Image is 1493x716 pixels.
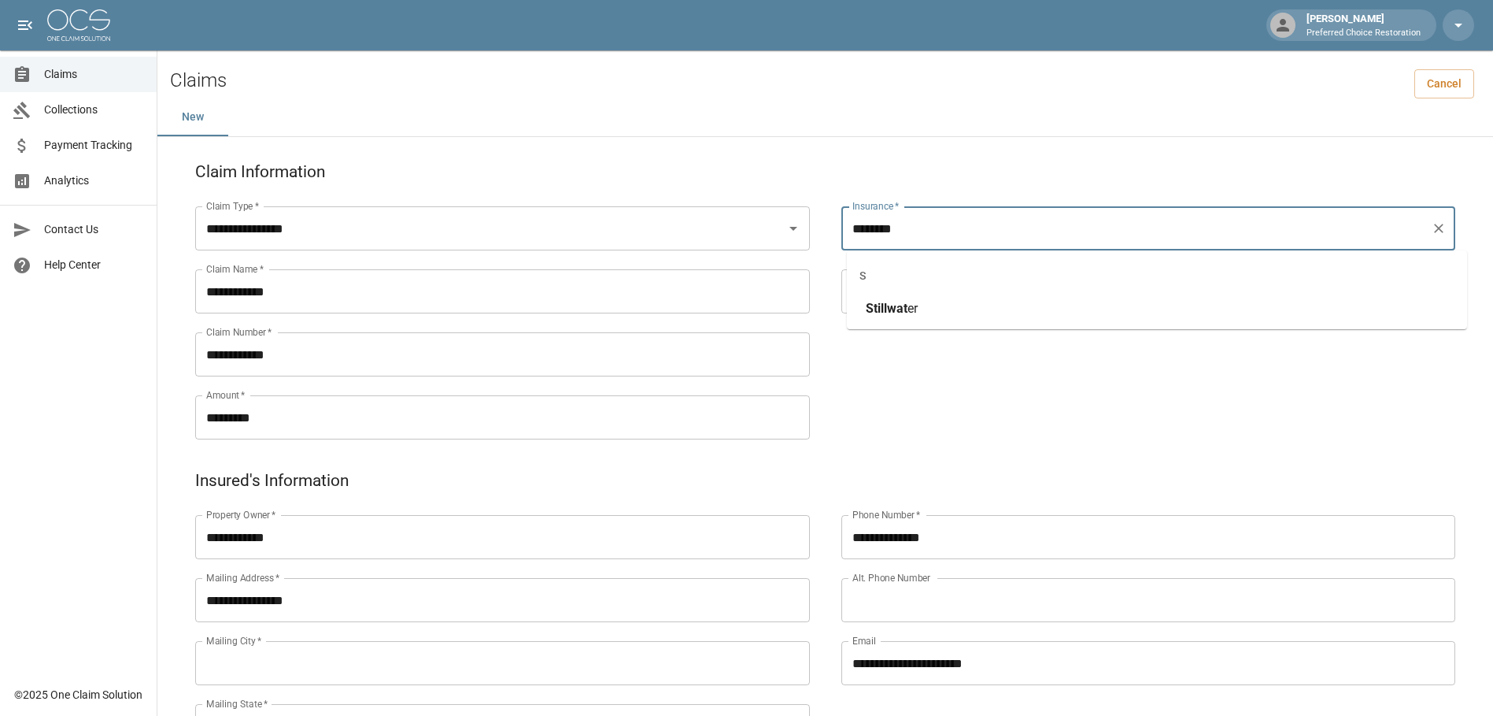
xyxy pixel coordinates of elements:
button: New [157,98,228,136]
label: Mailing City [206,634,262,647]
div: S [847,257,1467,295]
button: Open [782,217,804,239]
label: Claim Number [206,325,272,339]
div: © 2025 One Claim Solution [14,687,142,703]
label: Alt. Phone Number [852,571,930,584]
label: Phone Number [852,508,920,521]
div: dynamic tabs [157,98,1493,136]
label: Email [852,634,876,647]
label: Claim Name [206,262,264,276]
div: [PERSON_NAME] [1300,11,1427,39]
a: Cancel [1414,69,1474,98]
label: Property Owner [206,508,276,521]
span: Collections [44,102,144,118]
label: Amount [206,388,246,402]
label: Mailing State [206,697,268,710]
button: open drawer [9,9,41,41]
span: Contact Us [44,221,144,238]
span: Help Center [44,257,144,273]
span: Claims [44,66,144,83]
label: Mailing Address [206,571,279,584]
span: Stillwat [866,301,907,316]
label: Claim Type [206,199,259,213]
label: Insurance [852,199,899,213]
button: Clear [1428,217,1450,239]
p: Preferred Choice Restoration [1306,27,1421,40]
span: er [907,301,918,316]
h2: Claims [170,69,227,92]
span: Payment Tracking [44,137,144,154]
img: ocs-logo-white-transparent.png [47,9,110,41]
span: Analytics [44,173,144,189]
